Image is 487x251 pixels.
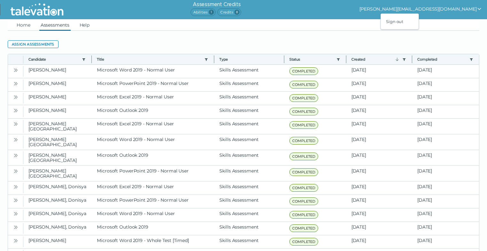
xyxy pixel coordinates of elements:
clr-dg-cell: [DATE] [346,78,412,91]
button: Open [12,120,20,128]
cds-icon: Open [13,153,18,158]
button: Column resize handle [282,52,286,66]
button: Status [289,57,334,62]
clr-dg-cell: [DATE] [412,78,479,91]
clr-dg-cell: [DATE] [412,195,479,208]
clr-dg-cell: Skills Assessment [214,208,284,222]
button: Completed [417,57,467,62]
clr-dg-cell: [PERSON_NAME], Donisya [23,222,92,235]
clr-dg-cell: Skills Assessment [214,222,284,235]
clr-dg-cell: [DATE] [346,235,412,248]
button: Open [12,183,20,190]
clr-dg-cell: [DATE] [412,181,479,195]
clr-dg-cell: Microsoft PowerPoint 2019 - Normal User [92,195,214,208]
clr-dg-cell: [PERSON_NAME][GEOGRAPHIC_DATA] [23,134,92,150]
span: COMPLETED [289,108,318,115]
clr-dg-cell: [DATE] [346,105,412,118]
span: COMPLETED [289,137,318,145]
clr-dg-cell: Microsoft Word 2019 - Normal User [92,134,214,150]
clr-dg-cell: [DATE] [346,181,412,195]
clr-dg-cell: [DATE] [412,208,479,222]
button: Open [12,79,20,87]
button: Open [12,167,20,175]
button: Column resize handle [344,52,348,66]
clr-dg-cell: [DATE] [412,92,479,105]
clr-dg-cell: Skills Assessment [214,92,284,105]
button: title filter [204,57,209,62]
clr-dg-cell: Microsoft Word 2019 - Normal User [92,208,214,222]
a: Assessments [39,19,71,31]
clr-dg-cell: Skills Assessment [214,119,284,134]
span: COMPLETED [289,67,318,75]
clr-dg-cell: Microsoft Word 2019 - Normal User [92,65,214,78]
span: Type [219,57,279,62]
clr-dg-cell: [PERSON_NAME], Donisya [23,195,92,208]
clr-dg-cell: [DATE] [412,222,479,235]
button: Open [12,210,20,217]
clr-dg-cell: [DATE] [412,150,479,165]
button: Title [97,57,202,62]
span: COMPLETED [289,168,318,176]
clr-dg-cell: [PERSON_NAME] [23,105,92,118]
clr-dg-cell: [DATE] [346,208,412,222]
clr-dg-cell: [PERSON_NAME] [23,92,92,105]
cds-icon: Open [13,68,18,73]
clr-dg-cell: Microsoft Excel 2019 - Normal User [92,119,214,134]
a: Help [78,19,91,31]
clr-dg-cell: [DATE] [346,65,412,78]
clr-dg-cell: Microsoft Outlook 2019 [92,105,214,118]
cds-icon: Open [13,137,18,142]
cds-icon: Open [13,95,18,100]
clr-dg-cell: Skills Assessment [214,105,284,118]
clr-dg-cell: [DATE] [346,92,412,105]
clr-dg-cell: Skills Assessment [214,150,284,165]
span: COMPLETED [289,121,318,129]
cds-icon: Open [13,184,18,189]
button: Open [12,196,20,204]
clr-dg-cell: [DATE] [346,222,412,235]
clr-dg-cell: Microsoft Outlook 2019 [92,150,214,165]
clr-dg-cell: [PERSON_NAME], Donisya [23,181,92,195]
button: Open [12,223,20,231]
button: completed filter [469,57,474,62]
clr-dg-cell: Microsoft PowerPoint 2019 - Normal User [92,78,214,91]
clr-dg-cell: [DATE] [346,134,412,150]
clr-dg-cell: Microsoft Word 2019 - Whole Test [Timed] [92,235,214,248]
clr-dg-cell: [DATE] [346,195,412,208]
clr-dg-cell: [DATE] [346,150,412,165]
clr-dg-cell: [DATE] [412,235,479,248]
clr-dg-cell: Skills Assessment [214,65,284,78]
img: Talevation_Logo_Transparent_white.png [8,2,66,18]
clr-dg-cell: [PERSON_NAME], Donisya [23,208,92,222]
a: Home [15,19,32,31]
span: COMPLETED [289,184,318,192]
div: Sign out [381,18,419,25]
span: COMPLETED [289,224,318,232]
span: COMPLETED [289,197,318,205]
cds-icon: Open [13,121,18,127]
clr-dg-cell: [PERSON_NAME] [23,65,92,78]
cds-icon: Open [13,238,18,243]
cds-icon: Open [13,198,18,203]
clr-dg-cell: [DATE] [412,119,479,134]
clr-dg-cell: [PERSON_NAME][GEOGRAPHIC_DATA] [23,119,92,134]
cds-icon: Open [13,81,18,86]
span: COMPLETED [289,238,318,246]
clr-dg-cell: [DATE] [346,166,412,181]
button: created filter [402,57,407,62]
button: Open [12,136,20,143]
span: Abilities [191,8,216,16]
cds-icon: Open [13,108,18,113]
clr-dg-cell: [PERSON_NAME][GEOGRAPHIC_DATA] [23,150,92,165]
span: COMPLETED [289,153,318,160]
button: Open [12,66,20,74]
clr-dg-cell: Microsoft Excel 2019 - Normal User [92,181,214,195]
clr-dg-cell: Skills Assessment [214,235,284,248]
button: Candidate [28,57,79,62]
clr-dg-cell: Skills Assessment [214,181,284,195]
clr-dg-cell: Skills Assessment [214,134,284,150]
button: Created [351,57,400,62]
span: COMPLETED [289,81,318,88]
button: Open [12,93,20,101]
clr-dg-cell: [DATE] [412,105,479,118]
